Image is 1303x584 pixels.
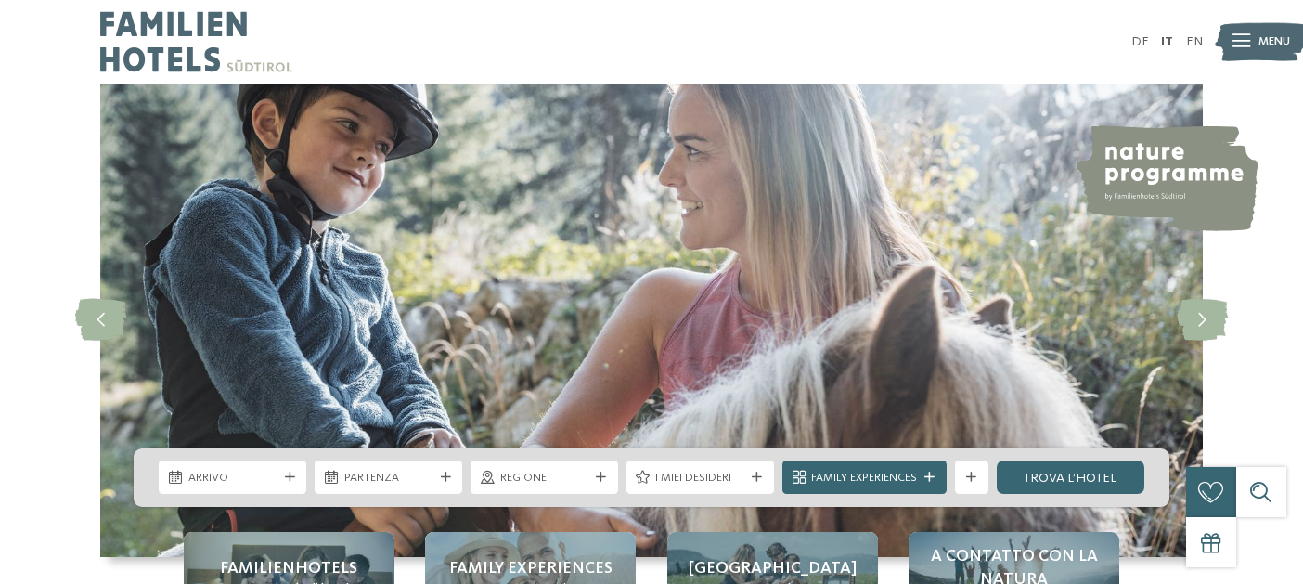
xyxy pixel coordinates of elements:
[220,557,357,580] span: Familienhotels
[1131,35,1149,48] a: DE
[100,84,1203,557] img: Family hotel Alto Adige: the happy family places!
[689,557,857,580] span: [GEOGRAPHIC_DATA]
[811,470,917,487] span: Family Experiences
[997,461,1144,494] a: trova l’hotel
[188,470,277,487] span: Arrivo
[500,470,589,487] span: Regione
[1186,35,1203,48] a: EN
[344,470,433,487] span: Partenza
[655,470,744,487] span: I miei desideri
[449,557,613,580] span: Family experiences
[1074,125,1258,231] img: nature programme by Familienhotels Südtirol
[1258,33,1290,50] span: Menu
[1161,35,1173,48] a: IT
